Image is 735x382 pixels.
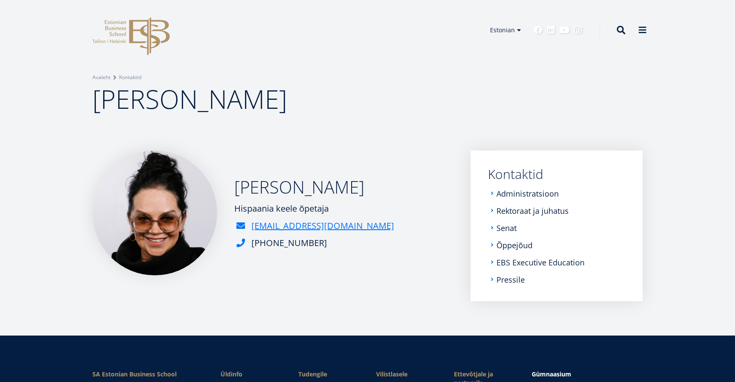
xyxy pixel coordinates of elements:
a: Kontaktid [119,73,141,82]
a: Senat [496,224,517,232]
a: Rektoraat ja juhatus [496,206,569,215]
a: Kontaktid [488,168,625,181]
a: Youtube [560,26,570,34]
span: [PERSON_NAME] [92,81,287,117]
span: Gümnaasium [532,370,571,378]
a: Gümnaasium [532,370,643,379]
a: Õppejõud [496,241,533,250]
a: Instagram [574,26,582,34]
a: Avaleht [92,73,110,82]
div: [PHONE_NUMBER] [251,237,327,250]
img: Tiia Reimal [92,151,217,275]
a: Facebook [534,26,542,34]
div: Hispaania keele õpetaja [234,202,394,215]
a: Administratsioon [496,189,559,198]
a: EBS Executive Education [496,258,585,267]
a: Tudengile [298,370,359,379]
a: [EMAIL_ADDRESS][DOMAIN_NAME] [251,219,394,232]
div: SA Estonian Business School [92,370,203,379]
a: Linkedin [547,26,555,34]
span: Vilistlasele [376,370,437,379]
a: Pressile [496,275,525,284]
span: Üldinfo [220,370,281,379]
h2: [PERSON_NAME] [234,176,394,198]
